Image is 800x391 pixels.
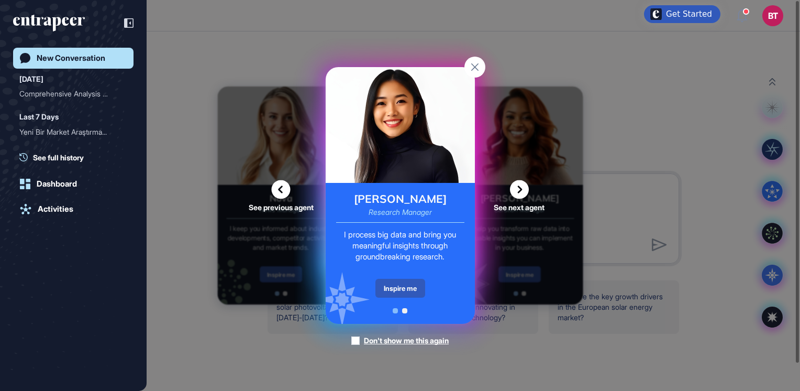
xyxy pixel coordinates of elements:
[19,124,119,140] div: Yeni Bir Market Araştırma...
[37,53,105,63] div: New Conversation
[37,179,77,189] div: Dashboard
[650,8,662,20] img: launcher-image-alternative-text
[19,85,127,102] div: Comprehensive Analysis of the Global Solar Photovoltaic Glass Market: Historical Data, Forecasts,...
[19,152,134,163] a: See full history
[326,67,475,183] img: reese-card.png
[249,204,314,211] span: See previous agent
[38,204,73,214] div: Activities
[494,204,545,211] span: See next agent
[19,124,127,140] div: Yeni Bir Market Araştırması İhtiyacı
[762,5,783,26] button: BT
[13,173,134,194] a: Dashboard
[13,48,134,69] a: New Conversation
[13,15,85,31] div: entrapeer-logo
[364,335,449,346] div: Don't show me this again
[19,73,43,85] div: [DATE]
[336,229,464,262] div: I process big data and bring you meaningful insights through groundbreaking research.
[19,111,59,123] div: Last 7 Days
[354,193,447,204] div: [PERSON_NAME]
[19,85,119,102] div: Comprehensive Analysis of...
[13,199,134,220] a: Activities
[644,5,720,23] div: Open Get Started checklist
[33,152,84,163] span: See full history
[369,209,432,216] div: Research Manager
[375,279,425,298] div: Inspire me
[666,9,712,19] div: Get Started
